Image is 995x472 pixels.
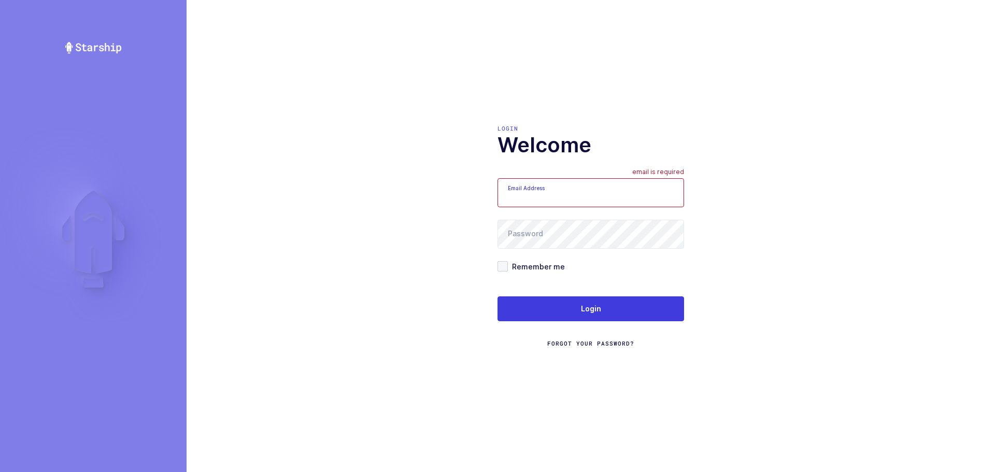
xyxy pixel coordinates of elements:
a: Forgot Your Password? [547,339,634,348]
input: Password [497,220,684,249]
div: email is required [632,168,684,178]
button: Login [497,296,684,321]
div: Login [497,124,684,133]
span: Remember me [508,262,565,271]
span: Login [581,304,601,314]
h1: Welcome [497,133,684,158]
img: Starship [64,41,122,54]
input: Email Address [497,178,684,207]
